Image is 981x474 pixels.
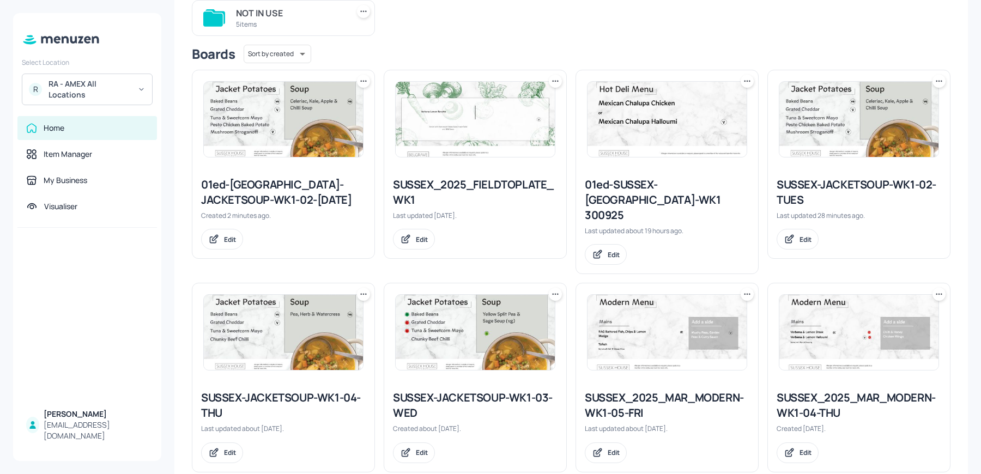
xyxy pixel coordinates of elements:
div: Last updated [DATE]. [393,211,558,220]
div: Last updated about [DATE]. [201,424,366,433]
div: SUSSEX-JACKETSOUP-WK1-02-TUES [777,177,941,208]
div: Item Manager [44,149,92,160]
div: Visualiser [44,201,77,212]
img: 2025-09-24-175871727869123n0h0t6cot.jpeg [396,82,555,157]
img: 2025-07-04-17516403024860pdffleal79.jpeg [779,295,938,370]
div: 01ed-[GEOGRAPHIC_DATA]-JACKETSOUP-WK1-02-[DATE] [201,177,366,208]
div: Edit [608,448,620,457]
div: Sort by created [244,43,311,65]
div: Last updated about [DATE]. [585,424,749,433]
div: R [29,83,42,96]
div: Created 2 minutes ago. [201,211,366,220]
div: SUSSEX_2025_MAR_MODERN-WK1-04-THU [777,390,941,421]
div: SUSSEX-JACKETSOUP-WK1-03-WED [393,390,558,421]
div: Edit [800,448,812,457]
div: Edit [800,235,812,244]
div: Edit [416,448,428,457]
div: Last updated about 19 hours ago. [585,226,749,235]
div: My Business [44,175,87,186]
div: Edit [224,448,236,457]
div: Edit [608,250,620,259]
div: Last updated 28 minutes ago. [777,211,941,220]
div: SUSSEX_2025_MAR_MODERN-WK1-05-FRI [585,390,749,421]
img: 2025-08-28-1756378738431evna3qwz9j6.jpeg [204,295,363,370]
div: 5 items [236,20,344,29]
div: Select Location [22,58,153,67]
div: [EMAIL_ADDRESS][DOMAIN_NAME] [44,420,148,441]
div: RA - AMEX All Locations [49,78,131,100]
img: 2025-09-30-1759229203471qugtepbibta.jpeg [779,82,938,157]
img: 2025-08-22-175587069161056kg4n9uj.jpeg [588,295,747,370]
div: Created about [DATE]. [393,424,558,433]
img: 2025-09-30-1759229203471qugtepbibta.jpeg [204,82,363,157]
div: [PERSON_NAME] [44,409,148,420]
div: SUSSEX_2025_FIELDTOPLATE_WK1 [393,177,558,208]
div: Edit [224,235,236,244]
div: NOT IN USE [236,7,344,20]
img: 2025-01-20-1737393946712ge5mrs2n8r8.jpeg [396,295,555,370]
div: Boards [192,45,235,63]
div: Edit [416,235,428,244]
div: SUSSEX-JACKETSOUP-WK1-04-THU [201,390,366,421]
div: Created [DATE]. [777,424,941,433]
div: 01ed-SUSSEX-[GEOGRAPHIC_DATA]-WK1 300925 [585,177,749,223]
div: Home [44,123,64,133]
img: 2025-09-29-1759161453246ktysiah1hd.jpeg [588,82,747,157]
